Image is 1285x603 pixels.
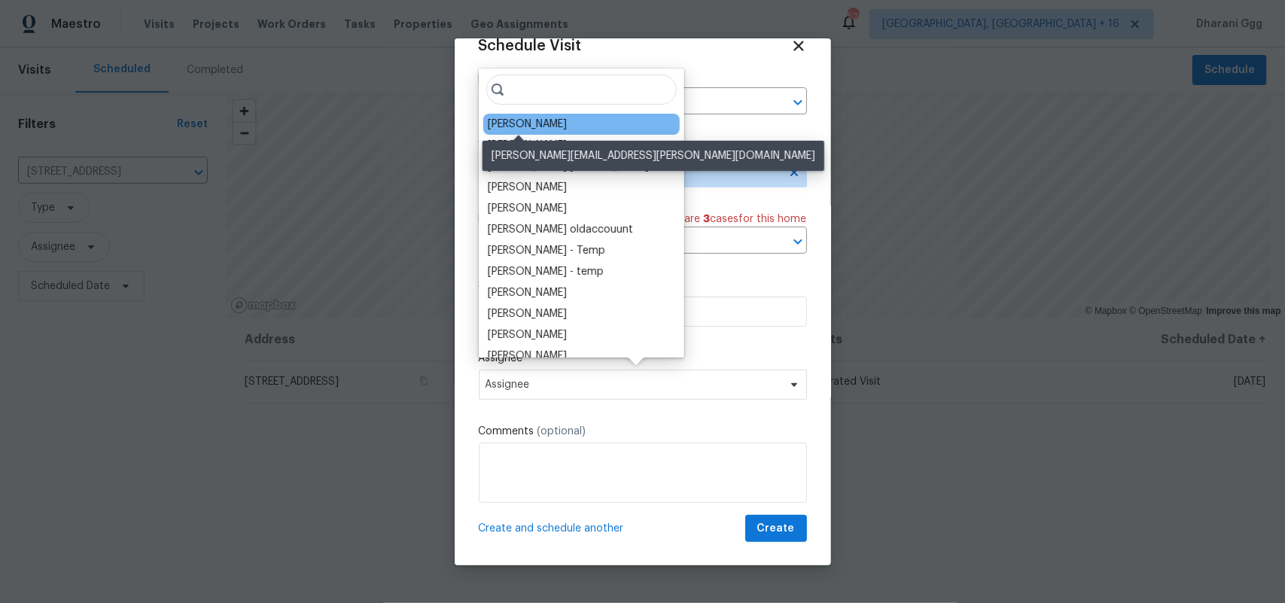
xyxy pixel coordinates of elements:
[479,521,624,536] span: Create and schedule another
[488,349,567,364] div: [PERSON_NAME]
[757,519,795,538] span: Create
[488,243,605,258] div: [PERSON_NAME] - Temp
[479,351,807,366] label: Assignee
[488,222,633,237] div: [PERSON_NAME] oldaccouunt
[479,424,807,439] label: Comments
[488,306,567,321] div: [PERSON_NAME]
[787,231,808,252] button: Open
[488,201,567,216] div: [PERSON_NAME]
[479,38,582,53] span: Schedule Visit
[488,264,604,279] div: [PERSON_NAME] - temp
[488,180,567,195] div: [PERSON_NAME]
[486,379,781,391] span: Assignee
[790,38,807,54] span: Close
[745,515,807,543] button: Create
[787,92,808,113] button: Open
[488,117,567,132] div: [PERSON_NAME]
[488,285,567,300] div: [PERSON_NAME]
[483,141,824,171] div: [PERSON_NAME][EMAIL_ADDRESS][PERSON_NAME][DOMAIN_NAME]
[704,214,711,224] span: 3
[656,212,807,227] span: There are case s for this home
[537,426,586,437] span: (optional)
[488,327,567,343] div: [PERSON_NAME]
[488,138,567,153] div: [PERSON_NAME]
